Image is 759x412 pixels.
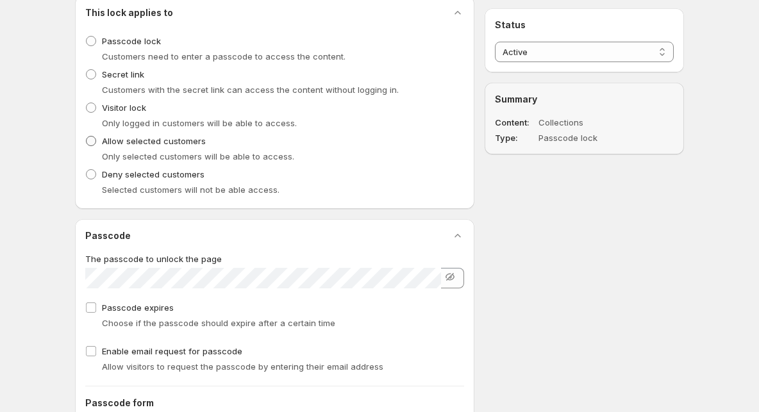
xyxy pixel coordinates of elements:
[102,185,279,195] span: Selected customers will not be able access.
[85,6,173,19] h2: This lock applies to
[102,36,161,46] span: Passcode lock
[495,131,536,144] dt: Type :
[85,397,464,409] h2: Passcode form
[102,85,399,95] span: Customers with the secret link can access the content without logging in.
[85,229,131,242] h2: Passcode
[495,93,674,106] h2: Summary
[102,361,383,372] span: Allow visitors to request the passcode by entering their email address
[495,19,674,31] h2: Status
[102,103,146,113] span: Visitor lock
[495,116,536,129] dt: Content :
[538,116,637,129] dd: Collections
[102,69,144,79] span: Secret link
[102,136,206,146] span: Allow selected customers
[102,118,297,128] span: Only logged in customers will be able to access.
[85,254,222,264] span: The passcode to unlock the page
[102,169,204,179] span: Deny selected customers
[102,151,294,161] span: Only selected customers will be able to access.
[102,51,346,62] span: Customers need to enter a passcode to access the content.
[102,346,242,356] span: Enable email request for passcode
[538,131,637,144] dd: Passcode lock
[102,302,174,313] span: Passcode expires
[102,318,335,328] span: Choose if the passcode should expire after a certain time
